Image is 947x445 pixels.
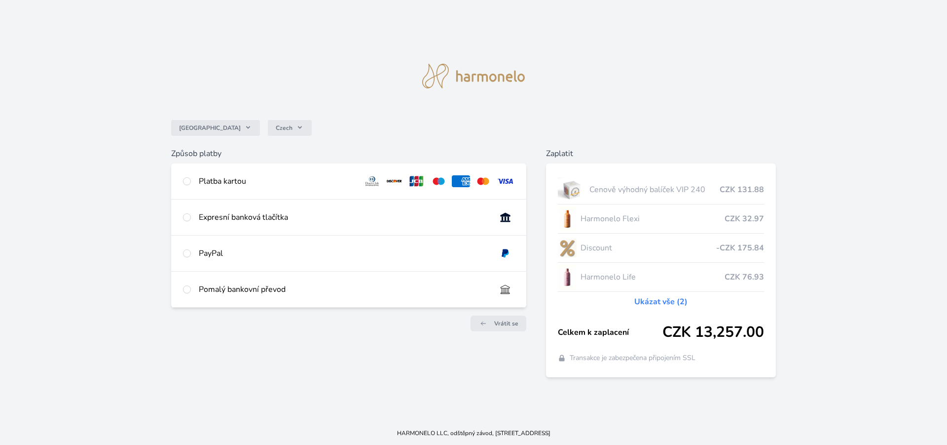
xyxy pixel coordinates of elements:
span: Harmonelo Life [581,271,725,283]
img: CLEAN_LIFE_se_stinem_x-lo.jpg [558,265,577,289]
span: CZK 131.88 [720,184,764,196]
span: CZK 13,257.00 [662,324,764,341]
span: -CZK 175.84 [716,242,764,254]
span: Cenově výhodný balíček VIP 240 [589,184,720,196]
img: discover.svg [385,175,403,187]
img: paypal.svg [496,247,514,259]
img: diners.svg [363,175,381,187]
h6: Způsob platby [171,148,526,160]
span: CZK 32.97 [725,213,764,225]
img: bankTransfer_IBAN.svg [496,283,514,295]
span: Vrátit se [494,320,518,327]
img: visa.svg [496,175,514,187]
img: maestro.svg [430,175,448,187]
div: PayPal [199,247,488,259]
span: Celkem k zaplacení [558,326,663,338]
h6: Zaplatit [546,148,776,160]
span: [GEOGRAPHIC_DATA] [179,124,241,132]
img: mc.svg [474,175,492,187]
button: Czech [268,120,312,136]
a: Vrátit se [471,316,526,331]
a: Ukázat vše (2) [634,296,688,308]
img: jcb.svg [407,175,426,187]
span: Transakce je zabezpečena připojením SSL [570,353,695,363]
img: vip.jpg [558,177,586,202]
img: CLEAN_FLEXI_se_stinem_x-hi_(1)-lo.jpg [558,206,577,231]
img: logo.svg [422,64,525,88]
span: Harmonelo Flexi [581,213,725,225]
div: Pomalý bankovní převod [199,283,488,295]
img: onlineBanking_CZ.svg [496,211,514,223]
button: [GEOGRAPHIC_DATA] [171,120,260,136]
span: Czech [276,124,292,132]
span: CZK 76.93 [725,271,764,283]
div: Platba kartou [199,175,356,187]
div: Expresní banková tlačítka [199,211,488,223]
img: amex.svg [452,175,470,187]
img: discount-lo.png [558,236,577,260]
span: Discount [581,242,717,254]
